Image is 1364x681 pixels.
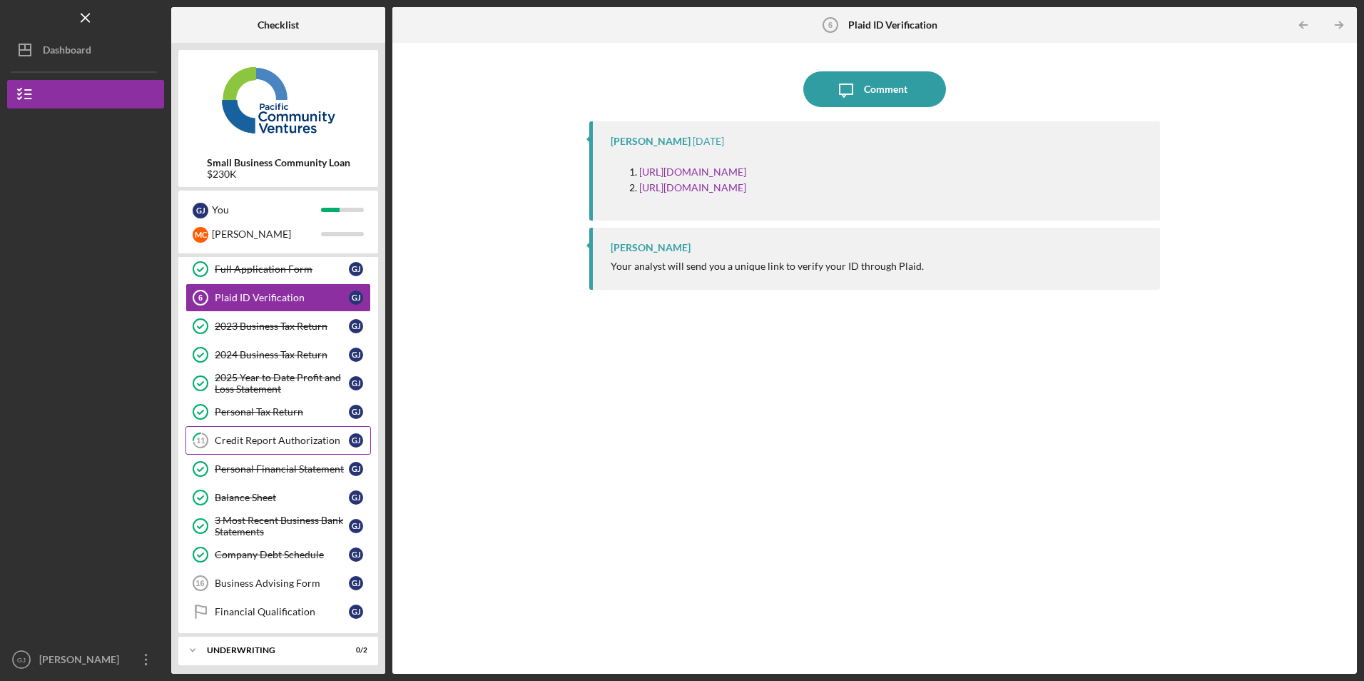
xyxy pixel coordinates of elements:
div: G J [349,348,363,362]
b: Plaid ID Verification [848,19,937,31]
div: G J [349,433,363,448]
a: 2025 Year to Date Profit and Loss StatementGJ [185,369,371,398]
a: 3 Most Recent Business Bank StatementsGJ [185,512,371,540]
div: G J [349,376,363,390]
a: Financial QualificationGJ [185,597,371,626]
div: G J [349,576,363,590]
div: Company Debt Schedule [215,549,349,560]
div: G J [349,605,363,619]
a: 16Business Advising FormGJ [185,569,371,597]
div: You [212,198,321,222]
a: [URL][DOMAIN_NAME] [639,181,746,193]
a: Full Application FormGJ [185,255,371,283]
tspan: 6 [198,293,203,302]
div: Comment [864,71,907,107]
a: 2024 Business Tax ReturnGJ [185,340,371,369]
button: GJ[PERSON_NAME] [7,645,164,674]
div: Plaid ID Verification [215,292,349,303]
div: M C [193,227,208,243]
div: $230K [207,168,350,180]
div: [PERSON_NAME] [611,242,691,253]
a: 11Credit Report AuthorizationGJ [185,426,371,455]
text: GJ [17,656,26,664]
div: G J [349,490,363,505]
tspan: 11 [196,436,205,445]
div: [PERSON_NAME] [212,222,321,246]
a: Company Debt ScheduleGJ [185,540,371,569]
a: Personal Tax ReturnGJ [185,398,371,426]
b: Small Business Community Loan [207,157,350,168]
div: Personal Tax Return [215,406,349,418]
tspan: 6 [828,21,832,29]
button: Comment [803,71,946,107]
a: [URL][DOMAIN_NAME] [639,166,746,178]
div: G J [349,405,363,419]
div: [PERSON_NAME] [611,136,691,147]
div: 0 / 2 [342,646,367,655]
b: Checklist [258,19,299,31]
div: Underwriting [207,646,332,655]
div: Your analyst will send you a unique link to verify your ID through Plaid. [611,261,924,272]
time: 2025-07-16 23:37 [693,136,724,147]
div: Full Application Form [215,263,349,275]
div: G J [349,462,363,476]
div: G J [349,319,363,333]
img: Product logo [178,57,378,143]
div: Balance Sheet [215,492,349,503]
div: Credit Report Authorization [215,435,349,446]
div: G J [349,262,363,276]
div: 2025 Year to Date Profit and Loss Statement [215,372,349,395]
div: G J [349,548,363,562]
a: Personal Financial StatementGJ [185,455,371,483]
tspan: 16 [195,579,204,587]
div: G J [349,519,363,533]
a: 6Plaid ID VerificationGJ [185,283,371,312]
div: [PERSON_NAME] [36,645,128,677]
div: G J [349,291,363,305]
div: 3 Most Recent Business Bank Statements [215,515,349,538]
div: G J [193,203,208,218]
a: Balance SheetGJ [185,483,371,512]
div: 2024 Business Tax Return [215,349,349,360]
div: 2023 Business Tax Return [215,321,349,332]
div: Financial Qualification [215,606,349,617]
a: 2023 Business Tax ReturnGJ [185,312,371,340]
button: Dashboard [7,36,164,64]
div: Business Advising Form [215,577,349,589]
div: Personal Financial Statement [215,463,349,475]
div: Dashboard [43,36,91,68]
